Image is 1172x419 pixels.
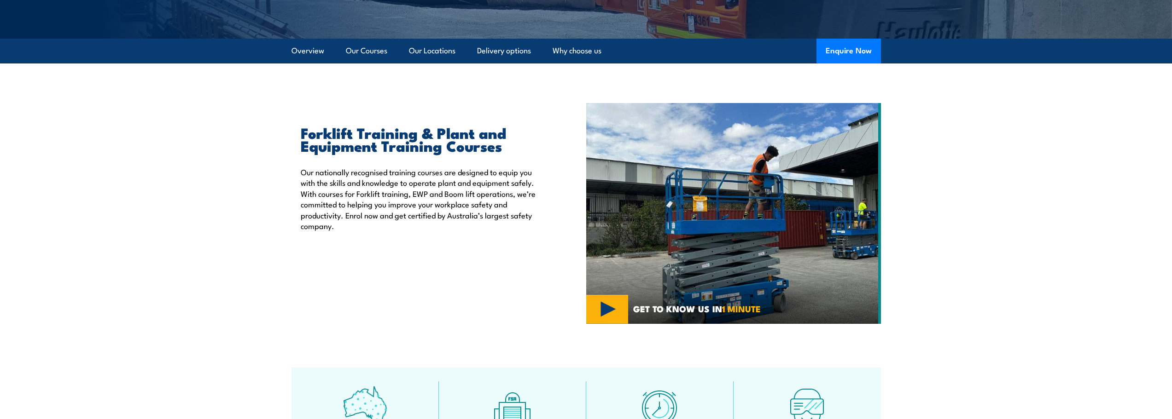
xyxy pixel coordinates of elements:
a: Why choose us [553,39,601,63]
a: Overview [292,39,324,63]
span: GET TO KNOW US IN [633,304,761,313]
a: Delivery options [477,39,531,63]
img: Verification of Competency (VOC) for Elevating Work Platform (EWP) Under 11m [586,103,881,324]
h2: Forklift Training & Plant and Equipment Training Courses [301,126,544,152]
p: Our nationally recognised training courses are designed to equip you with the skills and knowledg... [301,166,544,231]
a: Our Courses [346,39,387,63]
a: Our Locations [409,39,455,63]
strong: 1 MINUTE [722,302,761,315]
button: Enquire Now [816,39,881,63]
